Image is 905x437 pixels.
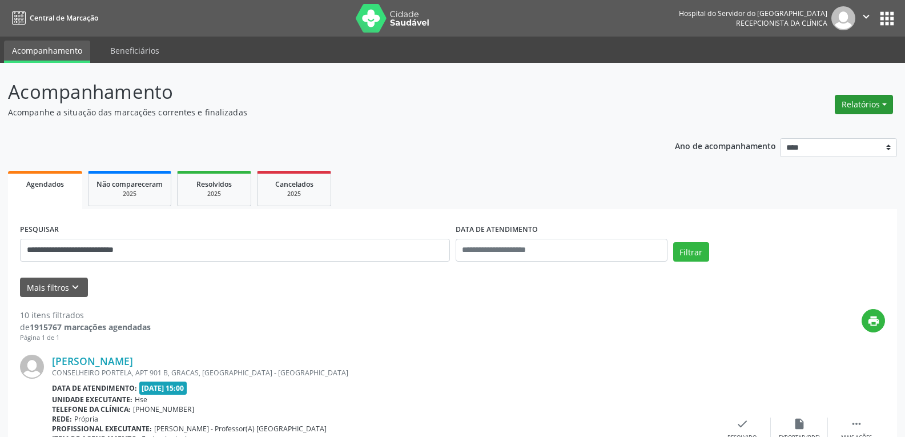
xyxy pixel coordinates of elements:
b: Data de atendimento: [52,383,137,393]
div: 2025 [96,190,163,198]
b: Unidade executante: [52,395,132,404]
i: keyboard_arrow_down [69,281,82,294]
div: 2025 [266,190,323,198]
i: check [736,418,749,430]
button: print [862,309,885,332]
i: insert_drive_file [793,418,806,430]
span: [DATE] 15:00 [139,382,187,395]
p: Ano de acompanhamento [675,138,776,153]
p: Acompanhamento [8,78,630,106]
span: Não compareceram [96,179,163,189]
div: Página 1 de 1 [20,333,151,343]
a: Acompanhamento [4,41,90,63]
b: Telefone da clínica: [52,404,131,414]
img: img [831,6,855,30]
i: print [867,315,880,327]
span: Hse [135,395,147,404]
span: [PHONE_NUMBER] [133,404,194,414]
button: Filtrar [673,242,709,262]
img: img [20,355,44,379]
b: Profissional executante: [52,424,152,434]
i:  [850,418,863,430]
div: Hospital do Servidor do [GEOGRAPHIC_DATA] [679,9,827,18]
i:  [860,10,872,23]
strong: 1915767 marcações agendadas [30,322,151,332]
span: Própria [74,414,98,424]
button:  [855,6,877,30]
button: Mais filtroskeyboard_arrow_down [20,278,88,298]
span: Cancelados [275,179,313,189]
label: PESQUISAR [20,221,59,239]
a: Beneficiários [102,41,167,61]
button: apps [877,9,897,29]
b: Rede: [52,414,72,424]
p: Acompanhe a situação das marcações correntes e finalizadas [8,106,630,118]
span: Resolvidos [196,179,232,189]
a: Central de Marcação [8,9,98,27]
span: Agendados [26,179,64,189]
div: de [20,321,151,333]
div: 2025 [186,190,243,198]
a: [PERSON_NAME] [52,355,133,367]
label: DATA DE ATENDIMENTO [456,221,538,239]
div: 10 itens filtrados [20,309,151,321]
span: Central de Marcação [30,13,98,23]
div: CONSELHEIRO PORTELA, APT 901 B, GRACAS, [GEOGRAPHIC_DATA] - [GEOGRAPHIC_DATA] [52,368,714,378]
span: [PERSON_NAME] - Professor(A) [GEOGRAPHIC_DATA] [154,424,327,434]
button: Relatórios [835,95,893,114]
span: Recepcionista da clínica [736,18,827,28]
